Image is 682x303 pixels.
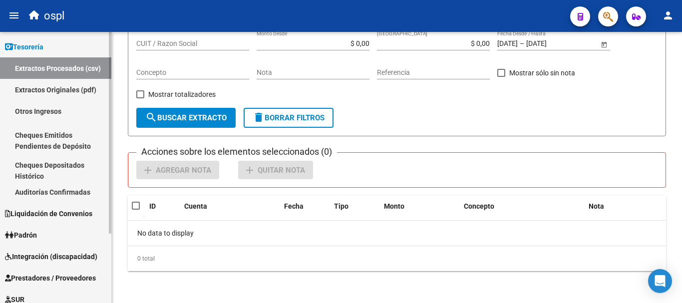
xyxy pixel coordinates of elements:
[599,39,609,49] button: Open calendar
[244,164,256,176] mat-icon: add
[258,166,305,175] span: Quitar Nota
[330,196,380,217] datatable-header-cell: Tipo
[5,273,96,284] span: Prestadores / Proveedores
[145,196,180,217] datatable-header-cell: ID
[180,196,280,217] datatable-header-cell: Cuenta
[284,202,304,210] span: Fecha
[8,9,20,21] mat-icon: menu
[648,269,672,293] div: Open Intercom Messenger
[585,196,670,217] datatable-header-cell: Nota
[520,39,524,48] span: –
[145,113,227,122] span: Buscar Extracto
[145,111,157,123] mat-icon: search
[380,196,460,217] datatable-header-cell: Monto
[662,9,674,21] mat-icon: person
[148,88,216,100] span: Mostrar totalizadores
[526,39,575,48] input: End date
[5,41,43,52] span: Tesorería
[136,161,219,179] button: Agregar Nota
[5,251,97,262] span: Integración (discapacidad)
[253,113,325,122] span: Borrar Filtros
[464,202,494,210] span: Concepto
[509,67,575,79] span: Mostrar sólo sin nota
[497,39,518,48] input: Start date
[44,5,64,27] span: ospl
[460,196,585,217] datatable-header-cell: Concepto
[136,145,337,159] h3: Acciones sobre los elementos seleccionados (0)
[238,161,313,179] button: Quitar Nota
[128,246,666,271] div: 0 total
[253,111,265,123] mat-icon: delete
[280,196,330,217] datatable-header-cell: Fecha
[184,202,207,210] span: Cuenta
[142,164,154,176] mat-icon: add
[156,166,211,175] span: Agregar Nota
[5,230,37,241] span: Padrón
[589,202,604,210] span: Nota
[384,202,404,210] span: Monto
[128,221,666,246] div: No data to display
[334,202,348,210] span: Tipo
[5,208,92,219] span: Liquidación de Convenios
[149,202,156,210] span: ID
[244,108,334,128] button: Borrar Filtros
[136,108,236,128] button: Buscar Extracto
